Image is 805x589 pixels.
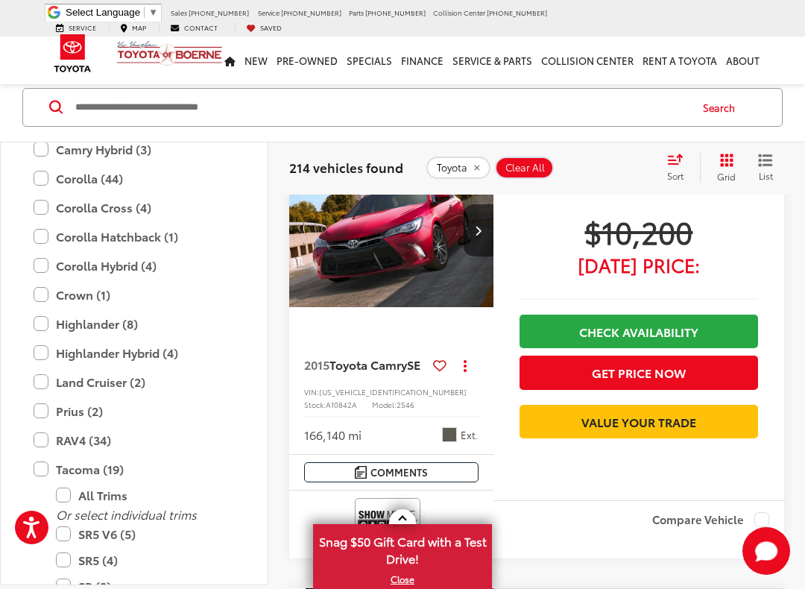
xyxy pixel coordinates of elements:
button: remove Toyota [426,157,490,179]
label: Camry Hybrid (3) [34,136,235,162]
label: Compare Vehicle [652,512,769,527]
span: Toyota [437,162,467,174]
span: List [758,169,773,182]
span: Collision Center [433,7,485,17]
label: Corolla Hatchback (1) [34,223,235,249]
a: Collision Center [537,37,638,84]
span: Service [69,22,96,32]
a: Service [45,23,107,33]
a: Rent a Toyota [638,37,722,84]
span: Select Language [66,7,140,18]
label: Prius (2) [34,397,235,423]
svg: Start Chat [742,527,790,575]
label: Crown (1) [34,281,235,307]
label: Corolla Hybrid (4) [34,252,235,278]
span: Grid [717,170,736,183]
span: A10842A [326,399,357,410]
span: 2546 [397,399,414,410]
span: VIN: [304,386,319,397]
button: List View [747,153,784,183]
a: Home [220,37,240,84]
label: SR5 (4) [56,547,235,573]
button: Get Price Now [520,356,758,389]
img: Vic Vaughan Toyota of Boerne [116,40,223,66]
img: Comments [355,466,367,479]
span: Ext. [461,428,479,442]
a: 2015Toyota CamrySE [304,356,427,373]
a: Specials [342,37,397,84]
span: Service [258,7,280,17]
label: Tacoma (19) [34,456,235,482]
span: Parts [349,7,364,17]
span: Toyota Camry [329,356,407,373]
button: Toggle Chat Window [742,527,790,575]
button: Actions [452,352,479,378]
span: [US_VEHICLE_IDENTIFICATION_NUMBER] [319,386,467,397]
span: $10,200 [520,212,758,250]
label: Corolla Cross (4) [34,194,235,220]
a: About [722,37,764,84]
img: Toyota [45,29,101,78]
label: All Trims [56,482,235,508]
a: Map [109,23,157,33]
label: RAV4 (34) [34,426,235,453]
label: Highlander (8) [34,310,235,336]
span: [DATE] Price: [520,257,758,272]
span: [PHONE_NUMBER] [281,7,341,17]
i: Or select individual trims [56,505,197,522]
span: Snag $50 Gift Card with a Test Drive! [315,526,490,571]
span: ▼ [148,7,158,18]
a: Pre-Owned [272,37,342,84]
span: Model: [372,399,397,410]
label: Highlander Hybrid (4) [34,339,235,365]
button: Comments [304,462,479,482]
label: Corolla (44) [34,165,235,191]
a: 2015 Toyota Camry SE2015 Toyota Camry SE2015 Toyota Camry SE2015 Toyota Camry SE [288,154,495,307]
button: Grid View [700,153,747,183]
a: Check Availability [520,315,758,348]
span: Comments [370,465,428,479]
a: Contact [159,23,229,33]
span: [PHONE_NUMBER] [189,7,249,17]
span: Contact [184,22,218,32]
span: [PHONE_NUMBER] [487,7,547,17]
span: Map [132,22,146,32]
span: Saved [260,22,282,32]
span: Clear All [505,162,545,174]
button: Select sort value [660,153,700,183]
a: Value Your Trade [520,405,758,438]
span: ​ [144,7,145,18]
span: [PHONE_NUMBER] [365,7,426,17]
span: Sales [171,7,187,17]
img: View CARFAX report [358,501,417,541]
button: Search [689,89,757,126]
div: 2015 Toyota Camry SE 0 [288,154,495,307]
a: My Saved Vehicles [235,23,293,33]
span: 2015 [304,356,329,373]
span: 214 vehicles found [289,158,403,176]
button: Next image [464,204,493,256]
a: Finance [397,37,448,84]
span: dropdown dots [464,359,467,371]
span: Sort [667,169,684,182]
a: Service & Parts: Opens in a new tab [448,37,537,84]
span: Predawn Gray Mica [442,427,457,442]
a: New [240,37,272,84]
label: Land Cruiser (2) [34,368,235,394]
label: SR5 V6 (5) [56,520,235,547]
a: Select Language​ [66,7,158,18]
img: 2015 Toyota Camry SE [288,154,495,309]
span: Stock: [304,399,326,410]
div: 166,140 mi [304,426,362,444]
input: Search by Make, Model, or Keyword [74,89,689,125]
button: Clear All [495,157,554,179]
span: SE [407,356,420,373]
